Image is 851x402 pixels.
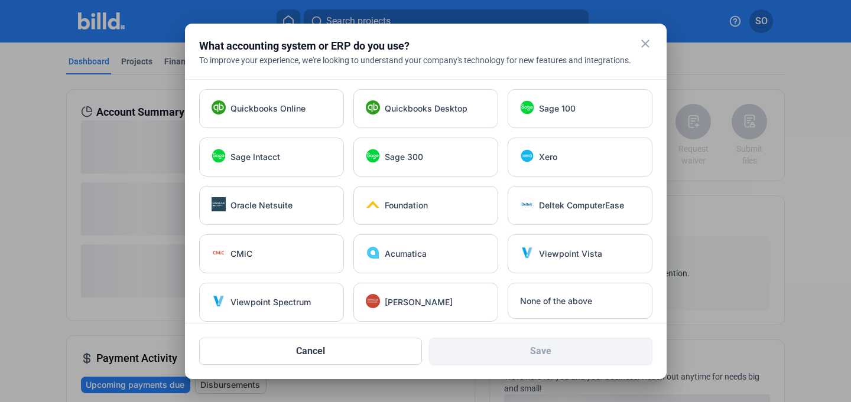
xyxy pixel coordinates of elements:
[199,38,623,54] div: What accounting system or ERP do you use?
[429,338,652,365] button: Save
[199,338,423,365] button: Cancel
[385,103,467,115] span: Quickbooks Desktop
[539,151,557,163] span: Xero
[539,103,576,115] span: Sage 100
[385,151,423,163] span: Sage 300
[230,151,280,163] span: Sage Intacct
[385,248,427,260] span: Acumatica
[520,295,592,307] span: None of the above
[230,296,311,308] span: Viewpoint Spectrum
[385,200,428,211] span: Foundation
[539,200,624,211] span: Deltek ComputerEase
[638,37,652,51] mat-icon: close
[199,54,652,66] div: To improve your experience, we're looking to understand your company's technology for new feature...
[539,248,602,260] span: Viewpoint Vista
[385,296,453,308] span: [PERSON_NAME]
[230,200,293,211] span: Oracle Netsuite
[230,103,306,115] span: Quickbooks Online
[230,248,252,260] span: CMiC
